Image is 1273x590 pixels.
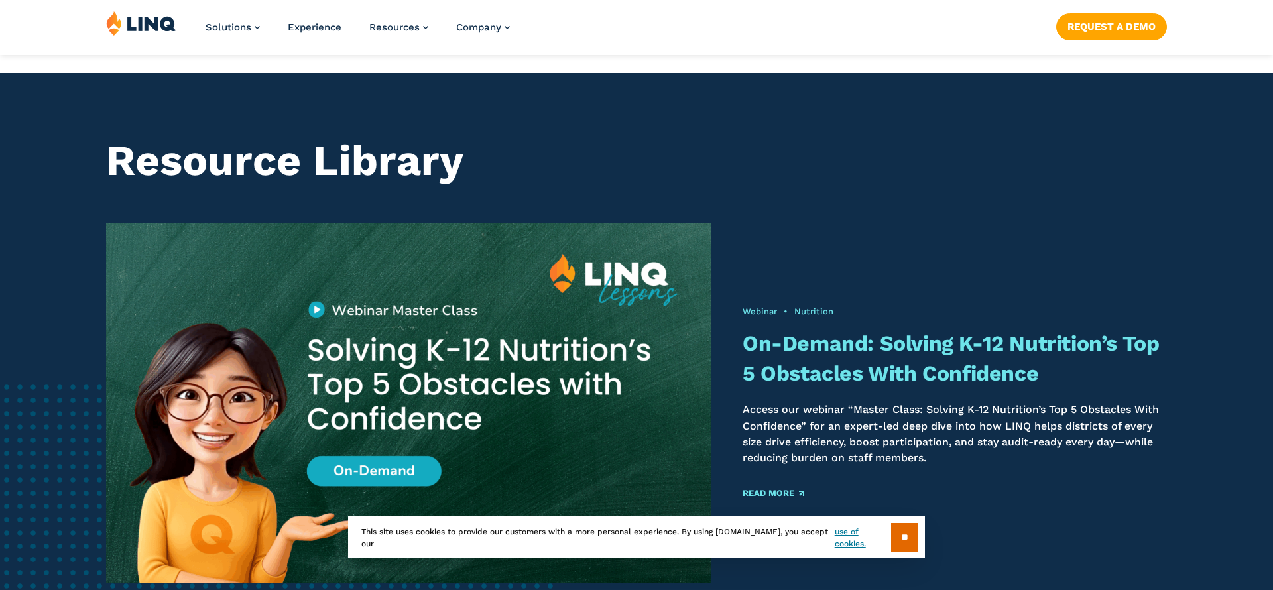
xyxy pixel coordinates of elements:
nav: Primary Navigation [206,11,510,54]
span: Resources [369,21,420,33]
img: LINQ | K‑12 Software [106,11,176,36]
div: • [743,306,1167,318]
p: Access our webinar “Master Class: Solving K-12 Nutrition’s Top 5 Obstacles With Confidence” for a... [743,402,1167,466]
span: Solutions [206,21,251,33]
a: Request a Demo [1056,13,1167,40]
nav: Button Navigation [1056,11,1167,40]
a: use of cookies. [835,526,891,550]
a: Read More [743,489,804,497]
a: Solutions [206,21,260,33]
h1: Resource Library [106,137,1167,186]
span: Company [456,21,501,33]
a: Company [456,21,510,33]
div: This site uses cookies to provide our customers with a more personal experience. By using [DOMAIN... [348,516,925,558]
a: Nutrition [794,306,833,316]
a: Webinar [743,306,777,316]
a: Resources [369,21,428,33]
a: On-Demand: Solving K-12 Nutrition’s Top 5 Obstacles With Confidence [743,331,1159,386]
a: Experience [288,21,341,33]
